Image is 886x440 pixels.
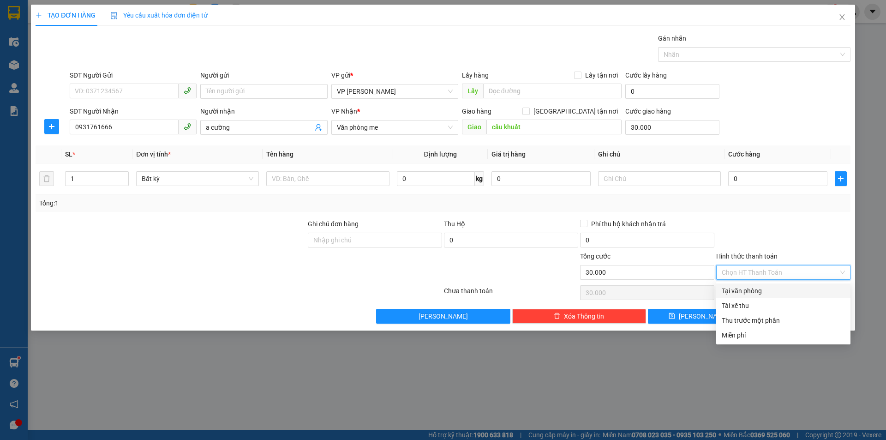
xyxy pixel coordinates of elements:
span: phone [184,87,191,94]
label: Gán nhãn [658,35,686,42]
span: Lấy hàng [462,72,489,79]
span: Lấy [462,84,483,98]
span: plus [835,175,846,182]
span: Tên hàng [266,151,293,158]
input: Dọc đường [486,120,622,134]
span: Giao hàng [462,108,491,115]
span: Bất kỳ [142,172,253,186]
input: 0 [491,171,591,186]
div: Người nhận [200,106,327,116]
span: Xóa Thông tin [564,311,604,321]
label: Hình thức thanh toán [716,253,778,260]
div: VP gửi [331,70,458,80]
button: delete [39,171,54,186]
span: [PERSON_NAME] [679,311,728,321]
span: save [669,313,675,320]
input: Ghi Chú [598,171,721,186]
div: Chưa thanh toán [443,286,579,302]
span: VP Nhận [331,108,357,115]
div: SĐT Người Nhận [70,106,197,116]
label: Ghi chú đơn hàng [308,220,359,228]
div: Tổng: 1 [39,198,342,208]
button: plus [835,171,847,186]
button: Close [829,5,855,30]
span: plus [45,123,59,130]
div: Người gửi [200,70,327,80]
button: [PERSON_NAME] [376,309,510,324]
span: plus [36,12,42,18]
span: Tổng cước [580,253,611,260]
div: Tài xế thu [722,301,845,311]
div: SĐT Người Gửi [70,70,197,80]
button: plus [44,119,59,134]
span: kg [475,171,484,186]
span: Đơn vị tính [136,151,171,158]
span: [GEOGRAPHIC_DATA] tận nơi [530,106,622,116]
input: Cước lấy hàng [625,84,719,99]
span: Giao [462,120,486,134]
span: user-add [315,124,322,131]
span: [PERSON_NAME] [419,311,468,321]
img: icon [110,12,118,19]
span: Lấy tận nơi [581,70,622,80]
input: Ghi chú đơn hàng [308,233,442,247]
span: Yêu cầu xuất hóa đơn điện tử [110,12,208,19]
th: Ghi chú [594,145,724,163]
div: Miễn phí [722,330,845,340]
div: Thu trước một phần [722,315,845,325]
button: deleteXóa Thông tin [512,309,647,324]
span: Phí thu hộ khách nhận trả [587,219,670,229]
span: Cước hàng [728,151,760,158]
input: Dọc đường [483,84,622,98]
span: close [838,13,846,21]
span: phone [184,123,191,130]
input: Cước giao hàng [625,120,719,135]
span: delete [554,313,560,320]
span: VP Nguyễn Quốc Trị [337,84,453,98]
input: VD: Bàn, Ghế [266,171,389,186]
label: Cước lấy hàng [625,72,667,79]
div: Tại văn phòng [722,286,845,296]
span: Định lượng [424,151,457,158]
span: Giá trị hàng [491,151,526,158]
span: Văn phòng me [337,121,453,134]
span: Thu Hộ [444,220,465,228]
label: Cước giao hàng [625,108,671,115]
span: SL [65,151,72,158]
span: TẠO ĐƠN HÀNG [36,12,96,19]
button: save[PERSON_NAME] [648,309,748,324]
